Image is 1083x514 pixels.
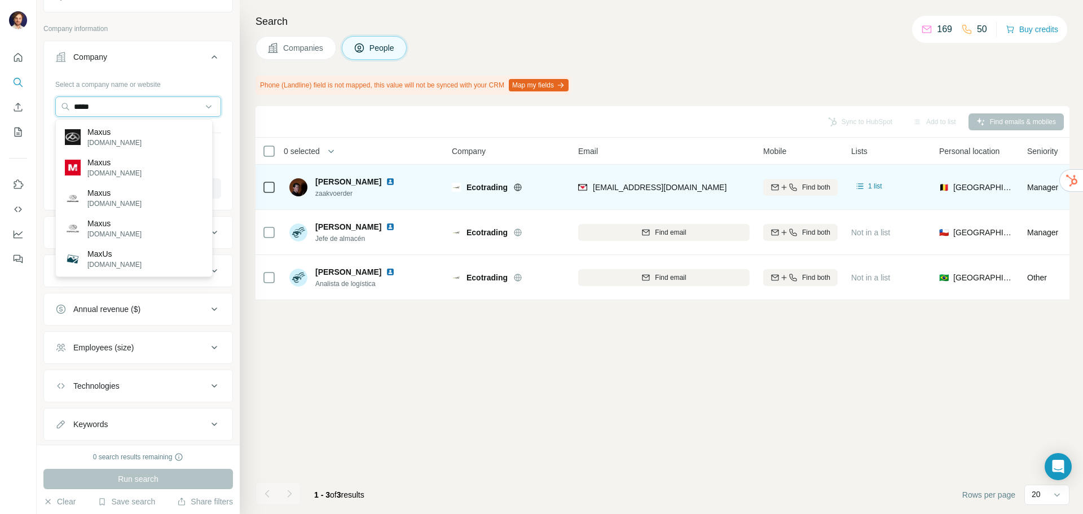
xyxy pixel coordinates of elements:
[386,177,395,186] img: LinkedIn logo
[386,222,395,231] img: LinkedIn logo
[509,79,569,91] button: Map my fields
[55,75,221,90] div: Select a company name or website
[1006,21,1058,37] button: Buy credits
[868,181,882,191] span: 1 list
[87,168,142,178] p: [DOMAIN_NAME]
[177,496,233,507] button: Share filters
[87,199,142,209] p: [DOMAIN_NAME]
[977,23,987,36] p: 50
[337,490,341,499] span: 3
[578,146,598,157] span: Email
[953,182,1014,193] span: [GEOGRAPHIC_DATA]
[65,160,81,175] img: Maxus
[9,249,27,269] button: Feedback
[9,11,27,29] img: Avatar
[289,178,307,196] img: Avatar
[44,372,232,399] button: Technologies
[802,273,830,283] span: Find both
[314,490,330,499] span: 1 - 3
[93,452,184,462] div: 0 search results remaining
[655,227,686,238] span: Find email
[9,199,27,219] button: Use Surfe API
[315,266,381,278] span: [PERSON_NAME]
[953,272,1014,283] span: [GEOGRAPHIC_DATA]
[315,188,408,199] span: zaakvoerder
[9,224,27,244] button: Dashboard
[593,183,727,192] span: [EMAIL_ADDRESS][DOMAIN_NAME]
[1032,489,1041,500] p: 20
[73,342,134,353] div: Employees (size)
[87,229,142,239] p: [DOMAIN_NAME]
[9,97,27,117] button: Enrich CSV
[43,496,76,507] button: Clear
[44,219,232,246] button: Industry
[87,260,142,270] p: [DOMAIN_NAME]
[1027,146,1058,157] span: Seniority
[44,334,232,361] button: Employees (size)
[284,146,320,157] span: 0 selected
[802,182,830,192] span: Find both
[315,279,408,289] span: Analista de logística
[87,138,142,148] p: [DOMAIN_NAME]
[937,23,952,36] p: 169
[65,129,81,145] img: Maxus
[939,146,1000,157] span: Personal location
[939,272,949,283] span: 🇧🇷
[763,146,786,157] span: Mobile
[466,272,508,283] span: Ecotrading
[73,380,120,392] div: Technologies
[283,42,324,54] span: Companies
[1045,453,1072,480] div: Open Intercom Messenger
[289,223,307,241] img: Avatar
[851,273,890,282] span: Not in a list
[939,182,949,193] span: 🇧🇪
[65,221,81,236] img: Maxus
[87,187,142,199] p: Maxus
[315,222,381,231] span: [PERSON_NAME]
[44,43,232,75] button: Company
[578,269,750,286] button: Find email
[9,47,27,68] button: Quick start
[452,146,486,157] span: Company
[452,228,461,237] img: Logo of Ecotrading
[73,51,107,63] div: Company
[386,267,395,276] img: LinkedIn logo
[851,146,868,157] span: Lists
[851,228,890,237] span: Not in a list
[578,224,750,241] button: Find email
[256,14,1069,29] h4: Search
[802,227,830,238] span: Find both
[87,157,142,168] p: Maxus
[87,126,142,138] p: Maxus
[962,489,1015,500] span: Rows per page
[65,251,81,267] img: MaxUs
[73,419,108,430] div: Keywords
[9,122,27,142] button: My lists
[369,42,395,54] span: People
[1027,273,1047,282] span: Other
[9,72,27,93] button: Search
[65,190,81,206] img: Maxus
[1027,228,1058,237] span: Manager
[73,304,140,315] div: Annual revenue ($)
[256,76,571,95] div: Phone (Landline) field is not mapped, this value will not be synced with your CRM
[763,269,838,286] button: Find both
[452,183,461,192] img: Logo of Ecotrading
[289,269,307,287] img: Avatar
[44,411,232,438] button: Keywords
[953,227,1014,238] span: [GEOGRAPHIC_DATA]
[466,227,508,238] span: Ecotrading
[314,490,364,499] span: results
[9,174,27,195] button: Use Surfe on LinkedIn
[763,179,838,196] button: Find both
[1027,183,1058,192] span: Manager
[466,182,508,193] span: Ecotrading
[939,227,949,238] span: 🇨🇱
[44,296,232,323] button: Annual revenue ($)
[315,234,408,244] span: Jefe de almacén
[330,490,337,499] span: of
[87,248,142,260] p: MaxUs
[578,182,587,193] img: provider findymail logo
[44,257,232,284] button: HQ location
[98,496,155,507] button: Save search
